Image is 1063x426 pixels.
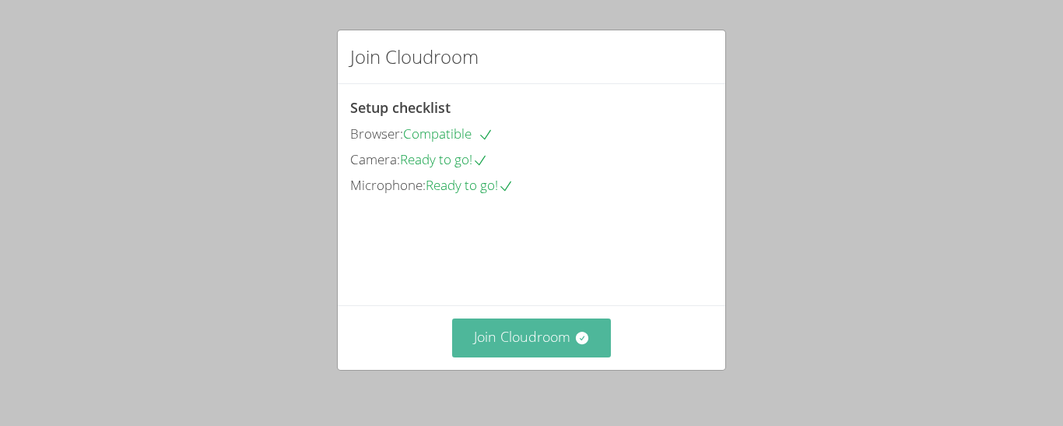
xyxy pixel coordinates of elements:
span: Microphone: [350,176,426,194]
span: Setup checklist [350,98,451,117]
button: Join Cloudroom [452,319,612,357]
span: Compatible [403,125,493,143]
h2: Join Cloudroom [350,43,479,71]
span: Browser: [350,125,403,143]
span: Camera: [350,150,400,168]
span: Ready to go! [426,176,514,194]
span: Ready to go! [400,150,488,168]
